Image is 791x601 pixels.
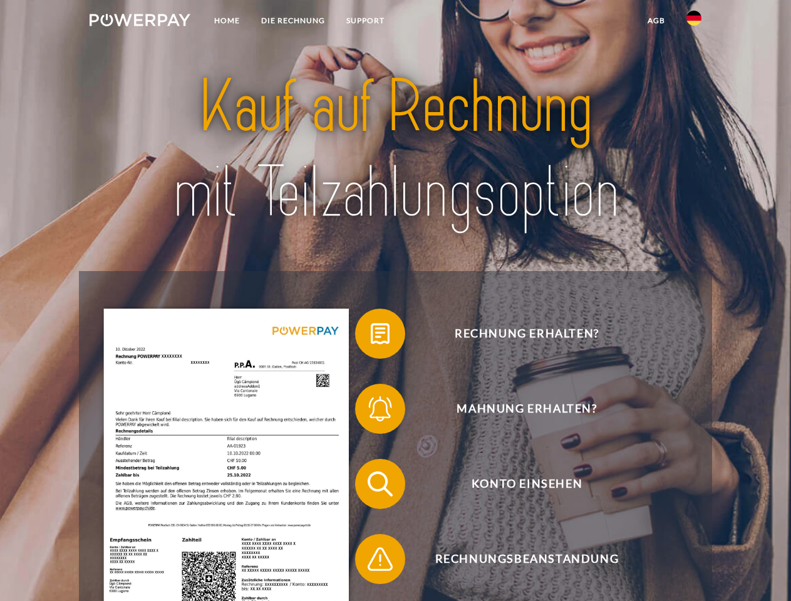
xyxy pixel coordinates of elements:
span: Rechnungsbeanstandung [373,534,680,584]
span: Rechnung erhalten? [373,309,680,359]
a: agb [637,9,676,32]
button: Mahnung erhalten? [355,384,681,434]
span: Mahnung erhalten? [373,384,680,434]
img: logo-powerpay-white.svg [90,14,190,26]
img: qb_search.svg [364,468,396,500]
span: Konto einsehen [373,459,680,509]
img: title-powerpay_de.svg [120,60,671,240]
button: Rechnung erhalten? [355,309,681,359]
img: de [686,11,701,26]
a: SUPPORT [336,9,395,32]
button: Rechnungsbeanstandung [355,534,681,584]
button: Konto einsehen [355,459,681,509]
img: qb_bell.svg [364,393,396,424]
img: qb_bill.svg [364,318,396,349]
a: Home [204,9,251,32]
img: qb_warning.svg [364,543,396,575]
a: DIE RECHNUNG [251,9,336,32]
